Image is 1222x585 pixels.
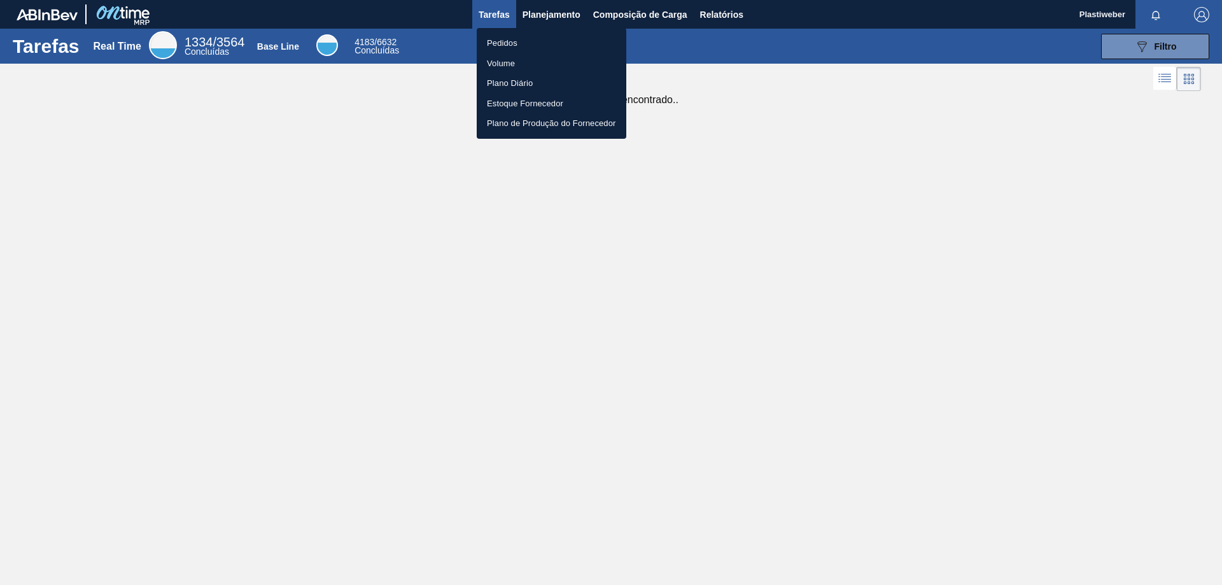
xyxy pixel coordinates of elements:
a: Plano de Produção do Fornecedor [477,113,626,134]
a: Volume [477,53,626,74]
a: Estoque Fornecedor [477,94,626,114]
a: Pedidos [477,33,626,53]
a: Plano Diário [477,73,626,94]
